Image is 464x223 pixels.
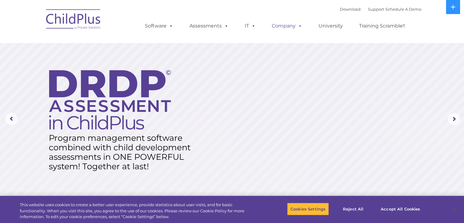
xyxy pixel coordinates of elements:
[266,20,308,32] a: Company
[385,7,421,12] a: Schedule A Demo
[85,40,103,45] span: Last name
[85,65,111,70] span: Phone number
[139,20,179,32] a: Software
[340,7,421,12] font: |
[448,202,461,216] button: Close
[340,7,361,12] a: Download
[334,203,372,215] button: Reject All
[377,203,423,215] button: Accept All Cookies
[353,20,411,32] a: Training Scramble!!
[368,7,384,12] a: Support
[183,20,235,32] a: Assessments
[312,20,349,32] a: University
[287,203,329,215] button: Cookies Settings
[239,20,262,32] a: IT
[20,202,255,220] div: This website uses cookies to create a better user experience, provide statistics about user visit...
[49,133,197,171] rs-layer: Program management software combined with child development assessments in ONE POWERFUL system! T...
[43,5,104,35] img: ChildPlus by Procare Solutions
[49,70,171,130] img: DRDP Assessment in ChildPlus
